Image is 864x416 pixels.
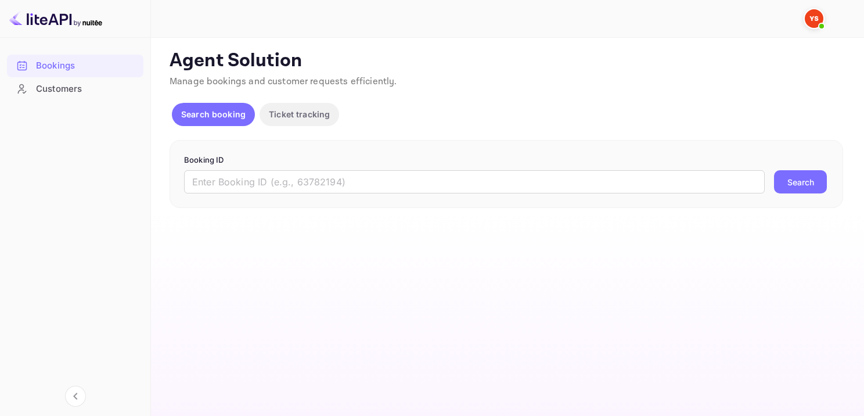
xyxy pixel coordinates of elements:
[184,170,765,193] input: Enter Booking ID (e.g., 63782194)
[184,155,829,166] p: Booking ID
[170,49,843,73] p: Agent Solution
[7,78,143,101] div: Customers
[774,170,827,193] button: Search
[170,76,397,88] span: Manage bookings and customer requests efficiently.
[9,9,102,28] img: LiteAPI logo
[7,55,143,77] div: Bookings
[269,108,330,120] p: Ticket tracking
[181,108,246,120] p: Search booking
[805,9,823,28] img: Yandex Support
[7,78,143,99] a: Customers
[7,55,143,76] a: Bookings
[65,386,86,407] button: Collapse navigation
[36,83,138,96] div: Customers
[36,59,138,73] div: Bookings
